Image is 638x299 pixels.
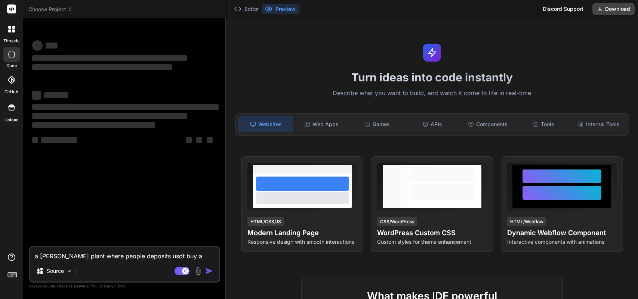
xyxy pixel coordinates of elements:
p: Interactive components with animations [507,238,617,246]
span: ‌ [46,43,58,49]
span: ‌ [41,137,77,143]
label: Upload [4,117,19,123]
img: Pick Models [66,268,73,274]
h4: WordPress Custom CSS [377,228,487,238]
div: Internal Tools [572,116,626,132]
button: Preview [262,4,299,14]
span: ‌ [32,137,38,143]
img: icon [206,267,213,275]
div: Tools [516,116,570,132]
h4: Dynamic Webflow Component [507,228,617,238]
h4: Modern Landing Page [247,228,357,238]
span: ‌ [32,113,187,119]
div: HTML/CSS/JS [247,217,284,226]
span: Choose Project [28,6,73,13]
textarea: a [PERSON_NAME] plant where people deposits usdt buy a plant [30,247,219,261]
div: Discord Support [538,3,588,15]
span: ‌ [44,92,68,98]
span: ‌ [32,55,187,61]
div: Web Apps [295,116,348,132]
span: ‌ [32,104,219,110]
div: Games [350,116,404,132]
p: Source [47,267,64,275]
div: Websites [238,116,293,132]
p: Responsive design with smooth interactions [247,238,357,246]
span: privacy [100,284,114,288]
img: attachment [194,267,203,275]
h1: Turn ideas into code instantly [231,71,634,84]
span: ‌ [32,64,172,70]
div: CSS/WordPress [377,217,417,226]
label: threads [3,38,19,44]
p: Always double-check its answers. Your in Bind [29,283,220,290]
label: code [6,63,17,69]
span: ‌ [32,122,155,128]
span: ‌ [32,40,43,51]
span: ‌ [196,137,202,143]
label: GitHub [4,89,18,95]
button: Editor [231,4,262,14]
p: Describe what you want to build, and watch it come to life in real-time [231,88,634,98]
div: APIs [406,116,459,132]
span: ‌ [32,91,41,100]
p: Custom styles for theme enhancement [377,238,487,246]
span: ‌ [207,137,213,143]
div: HTML/Webflow [507,217,546,226]
button: Download [592,3,635,15]
span: ‌ [186,137,192,143]
div: Components [461,116,515,132]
